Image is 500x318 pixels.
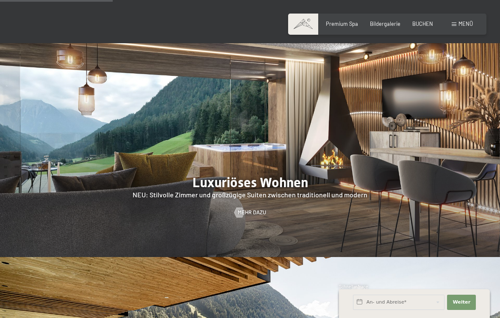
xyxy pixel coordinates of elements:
[234,209,266,216] a: Mehr dazu
[458,20,473,27] span: Menü
[326,20,358,27] a: Premium Spa
[447,295,476,310] button: Weiter
[412,20,433,27] a: BUCHEN
[370,20,400,27] a: Bildergalerie
[339,284,368,289] span: Schnellanfrage
[453,299,470,306] span: Weiter
[238,209,266,216] span: Mehr dazu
